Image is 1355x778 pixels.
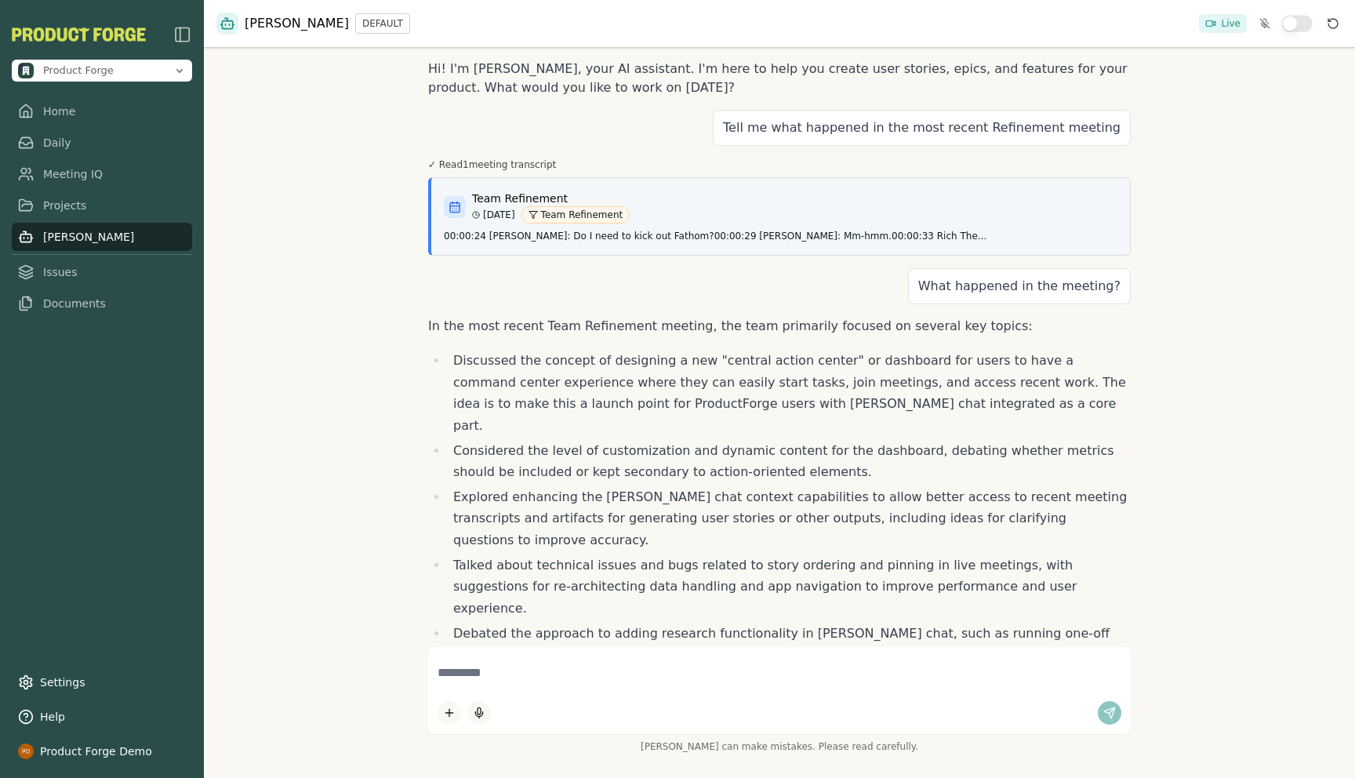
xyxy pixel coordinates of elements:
a: Documents [12,289,192,318]
div: ✓ Read 1 meeting transcript [428,158,1131,171]
button: PF-Logo [12,27,146,42]
span: Live [1221,17,1241,30]
img: Product Forge [12,27,146,42]
span: Product Forge [43,64,114,78]
p: In the most recent Team Refinement meeting, the team primarily focused on several key topics: [428,317,1131,336]
button: Add content to chat [438,701,461,725]
a: Settings [12,668,192,696]
span: [PERSON_NAME] [245,14,349,33]
a: Home [12,97,192,125]
img: profile [18,743,34,759]
button: Open organization switcher [12,60,192,82]
a: Team Refinement[DATE]Team Refinement [431,178,1130,230]
button: Start dictation [467,701,491,725]
button: Help [12,703,192,731]
p: What happened in the meeting? [918,278,1121,294]
h4: Team Refinement [472,191,1117,206]
a: [PERSON_NAME] [12,223,192,251]
a: Daily [12,129,192,157]
li: Explored enhancing the [PERSON_NAME] chat context capabilities to allow better access to recent m... [448,486,1131,551]
button: Send message [1098,701,1121,725]
p: Tell me what happened in the most recent Refinement meeting [723,120,1121,136]
button: DEFAULT [355,13,410,34]
li: Discussed the concept of designing a new "central action center" or dashboard for users to have a... [448,350,1131,436]
a: Issues [12,258,192,286]
button: Product Forge Demo [12,737,192,765]
img: Product Forge [18,63,34,78]
div: Team Refinement [521,206,630,224]
a: Projects [12,191,192,220]
button: Reset conversation [1324,14,1342,33]
p: 00:00:24 [PERSON_NAME]: Do I need to kick out Fathom?00:00:29 [PERSON_NAME]: Mm-hmm.00:00:33 Rich... [444,230,1117,242]
p: Hi! I'm [PERSON_NAME], your AI assistant. I'm here to help you create user stories, epics, and fe... [428,60,1131,97]
img: sidebar [173,25,192,44]
span: [DATE] [472,209,515,221]
li: Considered the level of customization and dynamic content for the dashboard, debating whether met... [448,440,1131,483]
li: Debated the approach to adding research functionality in [PERSON_NAME] chat, such as running one-... [448,623,1131,687]
span: [PERSON_NAME] can make mistakes. Please read carefully. [428,740,1131,753]
li: Talked about technical issues and bugs related to story ordering and pinning in live meetings, wi... [448,554,1131,619]
a: Meeting IQ [12,160,192,188]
